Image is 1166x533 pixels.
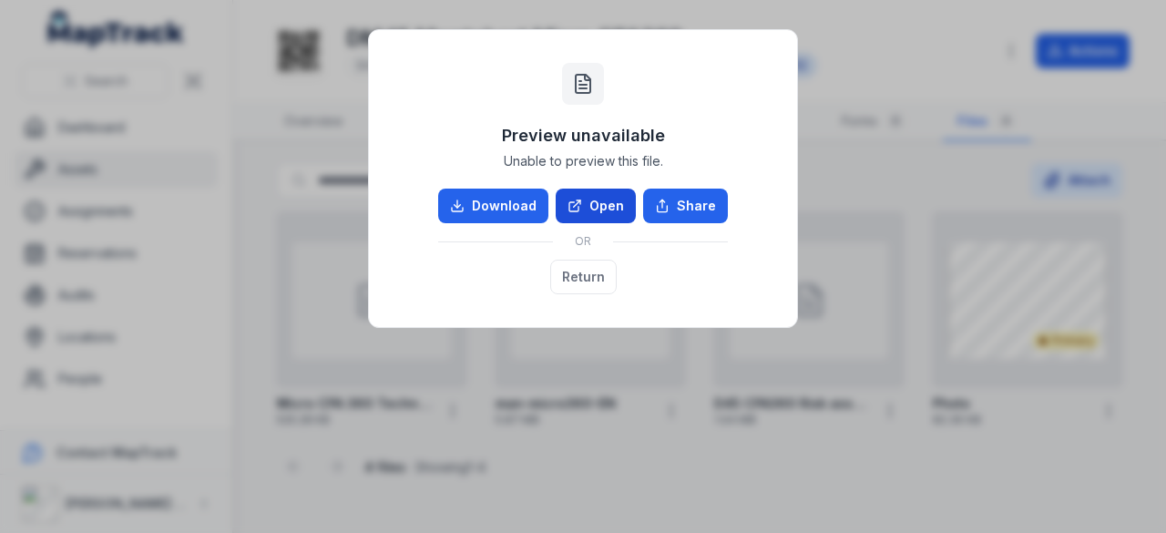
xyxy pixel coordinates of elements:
button: Share [643,189,728,223]
div: OR [438,223,728,260]
button: Return [550,260,617,294]
a: Download [438,189,548,223]
span: Unable to preview this file. [504,152,663,170]
h3: Preview unavailable [502,123,665,149]
a: Open [556,189,636,223]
